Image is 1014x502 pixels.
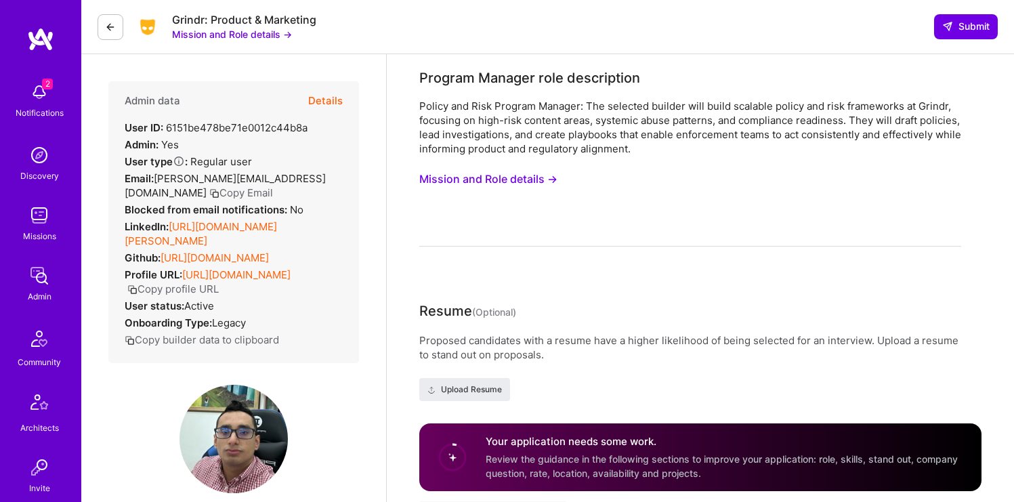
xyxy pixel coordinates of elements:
[209,186,273,200] button: Copy Email
[212,316,246,329] span: legacy
[125,268,182,281] strong: Profile URL:
[125,138,179,152] div: Yes
[125,220,277,247] a: [URL][DOMAIN_NAME][PERSON_NAME]
[161,251,269,264] a: [URL][DOMAIN_NAME]
[419,68,640,88] div: Program Manager role description
[125,203,303,217] div: No
[18,355,61,369] div: Community
[942,21,953,32] i: icon SendLight
[29,481,50,495] div: Invite
[125,172,326,199] span: [PERSON_NAME][EMAIL_ADDRESS][DOMAIN_NAME]
[20,169,59,183] div: Discovery
[26,79,53,106] img: bell
[134,17,161,37] img: Company Logo
[125,121,163,134] strong: User ID:
[28,289,51,304] div: Admin
[472,306,516,318] span: (Optional)
[125,138,159,151] strong: Admin:
[419,99,961,156] div: Policy and Risk Program Manager: The selected builder will build scalable policy and risk framewo...
[125,95,180,107] h4: Admin data
[419,378,510,401] button: Upload Resume
[934,14,998,39] button: Submit
[125,154,252,169] div: Regular user
[427,383,502,396] span: Upload Resume
[486,453,958,479] span: Review the guidance in the following sections to improve your application: role, skills, stand ou...
[125,316,212,329] strong: Onboarding Type:
[419,167,557,192] button: Mission and Role details →
[20,421,59,435] div: Architects
[184,299,214,312] span: Active
[125,155,188,168] strong: User type :
[127,282,219,296] button: Copy profile URL
[173,155,185,167] i: Help
[125,335,135,346] i: icon Copy
[42,79,53,89] span: 2
[27,27,54,51] img: logo
[486,435,965,449] h4: Your application needs some work.
[179,385,288,493] img: User Avatar
[125,203,290,216] strong: Blocked from email notifications:
[419,301,516,322] div: Resume
[125,121,308,135] div: 6151be478be71e0012c44b8a
[125,172,154,185] strong: Email:
[125,333,279,347] button: Copy builder data to clipboard
[26,202,53,229] img: teamwork
[23,388,56,421] img: Architects
[26,454,53,481] img: Invite
[419,333,961,362] div: Proposed candidates with a resume have a higher likelihood of being selected for an interview. Up...
[172,13,316,27] div: Grindr: Product & Marketing
[26,142,53,169] img: discovery
[23,322,56,355] img: Community
[125,220,169,233] strong: LinkedIn:
[105,22,116,33] i: icon LeftArrowDark
[127,285,138,295] i: icon Copy
[172,27,292,41] button: Mission and Role details →
[23,229,56,243] div: Missions
[182,268,291,281] a: [URL][DOMAIN_NAME]
[125,251,161,264] strong: Github:
[16,106,64,120] div: Notifications
[209,188,219,198] i: icon Copy
[942,20,990,33] span: Submit
[26,262,53,289] img: admin teamwork
[308,81,343,121] button: Details
[125,299,184,312] strong: User status:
